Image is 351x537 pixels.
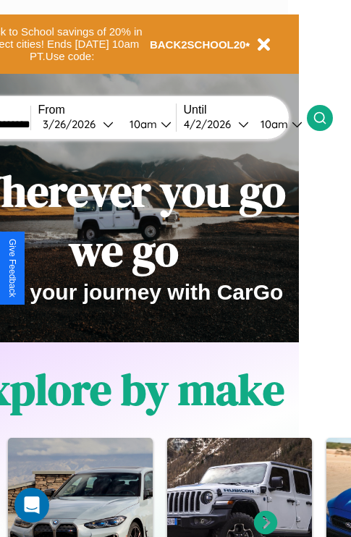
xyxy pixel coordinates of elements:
div: Open Intercom Messenger [14,488,49,523]
div: 10am [122,117,161,131]
label: From [38,103,176,117]
button: 10am [249,117,307,132]
label: Until [184,103,307,117]
b: BACK2SCHOOL20 [150,38,246,51]
button: 10am [118,117,176,132]
div: 3 / 26 / 2026 [43,117,103,131]
div: Give Feedback [7,239,17,297]
div: 4 / 2 / 2026 [184,117,238,131]
div: 10am [253,117,292,131]
button: 3/26/2026 [38,117,118,132]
